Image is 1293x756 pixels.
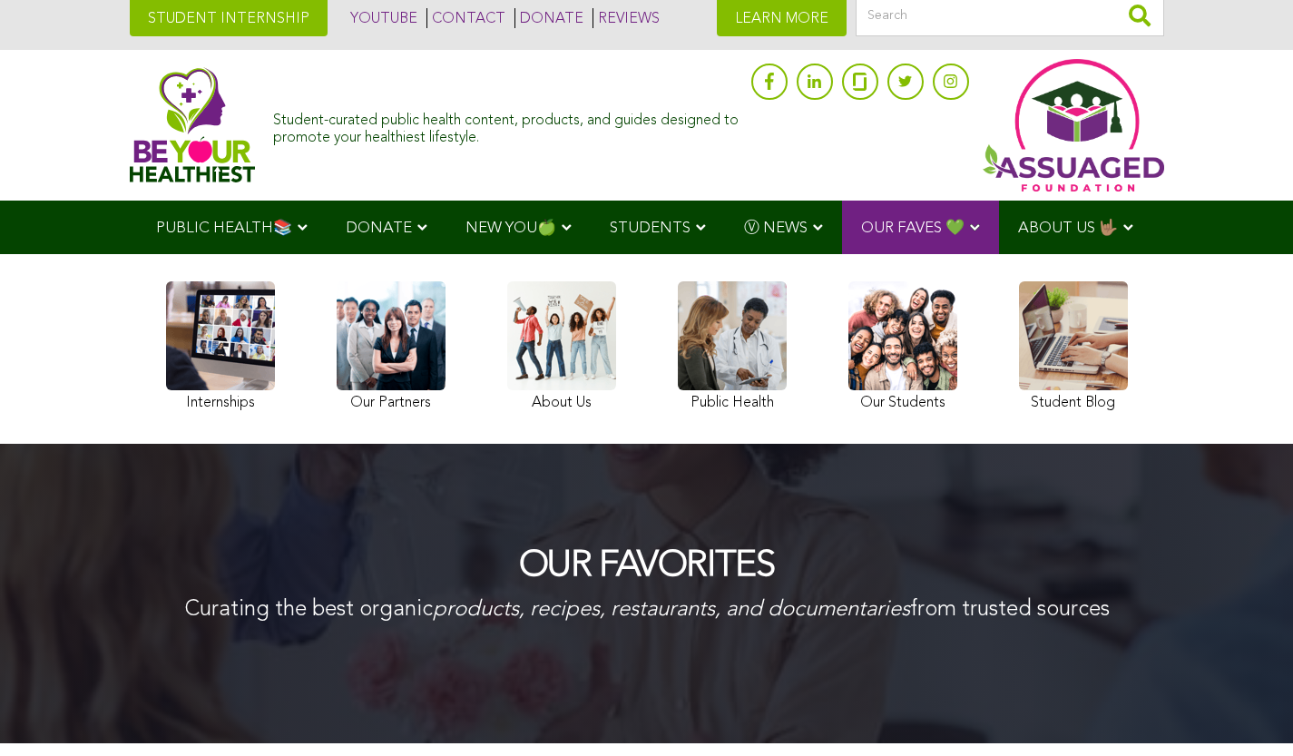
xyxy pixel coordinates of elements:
a: YOUTUBE [346,8,417,28]
img: Assuaged App [983,59,1164,191]
span: Ⓥ NEWS [744,221,808,236]
span: DONATE [346,221,412,236]
span: NEW YOU🍏 [465,221,556,236]
a: DONATE [514,8,583,28]
span: OUR FAVES 💚 [861,221,965,236]
a: REVIEWS [593,8,660,28]
img: glassdoor [853,73,866,91]
iframe: Chat Widget [1202,669,1293,756]
span: from trusted sources [910,599,1110,621]
span: ABOUT US 🤟🏽 [1018,221,1118,236]
span: PUBLIC HEALTH📚 [156,221,292,236]
p: Curating the best organic [184,595,1110,626]
a: CONTACT [426,8,505,28]
span: STUDENTS [610,221,691,236]
h1: OUR FAVORITES [184,546,1110,586]
em: products, recipes, restaurants, and documentaries [433,599,910,621]
div: Navigation Menu [130,201,1164,254]
img: Assuaged [130,67,256,182]
div: Student-curated public health content, products, and guides designed to promote your healthiest l... [273,103,741,147]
